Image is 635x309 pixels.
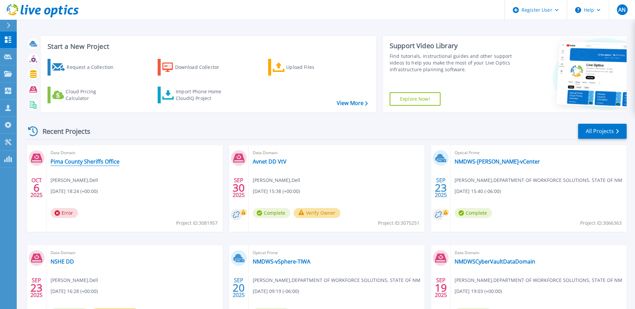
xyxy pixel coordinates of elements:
a: Download Collector [158,59,232,76]
span: Error [51,208,78,218]
a: All Projects [578,124,627,139]
a: NMDWSCyberVaultDataDomain [455,258,535,265]
div: SEP 2025 [232,176,245,200]
h3: Start a New Project [48,43,368,50]
span: Optical Prime [253,249,421,256]
span: Complete [253,208,290,218]
span: [PERSON_NAME] , Dell [253,177,300,184]
span: 23 [30,285,43,291]
span: Data Domain [51,149,219,157]
span: [PERSON_NAME] , Dell [51,277,98,284]
span: Data Domain [455,249,623,256]
span: [DATE] 19:03 (+00:00) [455,288,502,295]
a: View More [337,100,368,106]
span: Data Domain [51,249,219,256]
span: [DATE] 15:40 (-06:00) [455,188,501,195]
span: Project ID: 3066363 [580,219,622,227]
span: [PERSON_NAME] , Dell [51,177,98,184]
a: Avnet DD VtV [253,158,287,165]
a: NMDWS-[PERSON_NAME]-vCenter [455,158,540,165]
button: Verify Owner [294,208,341,218]
div: Cloud Pricing Calculator [66,88,119,102]
span: [PERSON_NAME] , DEPARTMENT OF WORKFORCE SOLUTIONS, STATE OF NM [455,177,622,184]
div: Find tutorials, instructional guides and other support videos to help you make the most of your L... [390,53,514,73]
div: Download Collector [175,61,229,74]
a: Explore Now! [390,92,441,106]
span: Project ID: 3081957 [176,219,218,227]
span: Complete [455,208,492,218]
span: [PERSON_NAME] , DEPARTMENT OF WORKFORCE SOLUTIONS, STATE OF NM [253,277,420,284]
span: 20 [233,285,245,291]
div: SEP 2025 [434,176,447,200]
div: OCT 2025 [30,176,43,200]
div: SEP 2025 [434,276,447,300]
span: 30 [233,185,245,191]
span: Project ID: 3075251 [378,219,419,227]
span: [DATE] 18:24 (+00:00) [51,188,98,195]
span: [DATE] 09:19 (-06:00) [253,288,299,295]
span: 6 [33,185,39,191]
span: AN [618,7,626,12]
span: Optical Prime [455,149,623,157]
span: [PERSON_NAME] , DEPARTMENT OF WORKFORCE SOLUTIONS, STATE OF NM [455,277,622,284]
a: Cloud Pricing Calculator [48,87,122,103]
a: NMDWS-vSphere-TIWA [253,258,310,265]
a: Pima County Sheriffs Office [51,158,120,165]
div: Upload Files [286,61,340,74]
span: [DATE] 15:38 (+00:00) [253,188,300,195]
span: 23 [435,185,447,191]
span: [DATE] 16:28 (+00:00) [51,288,98,295]
div: SEP 2025 [232,276,245,300]
div: Request a Collection [67,61,120,74]
div: Recent Projects [26,123,99,139]
a: NSHE DD [51,258,74,265]
div: SEP 2025 [30,276,43,300]
a: Upload Files [268,59,343,76]
div: Support Video Library [390,41,514,50]
span: 19 [435,285,447,291]
div: Import Phone Home CloudIQ Project [176,88,228,102]
a: Request a Collection [48,59,122,76]
span: Data Domain [253,149,421,157]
